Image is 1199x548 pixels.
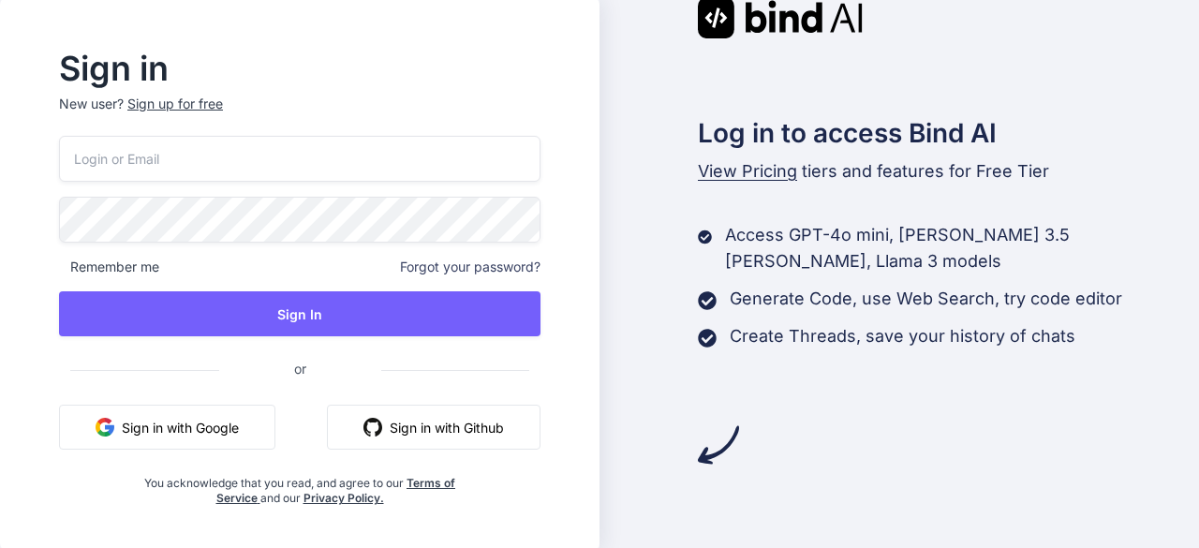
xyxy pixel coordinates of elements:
[219,346,381,392] span: or
[140,465,461,506] div: You acknowledge that you read, and agree to our and our
[698,161,797,181] span: View Pricing
[698,158,1199,185] p: tiers and features for Free Tier
[400,258,540,276] span: Forgot your password?
[303,491,384,505] a: Privacy Policy.
[698,424,739,466] img: arrow
[59,136,540,182] input: Login or Email
[127,95,223,113] div: Sign up for free
[59,405,275,450] button: Sign in with Google
[363,418,382,437] img: github
[216,476,456,505] a: Terms of Service
[59,53,540,83] h2: Sign in
[730,286,1122,312] p: Generate Code, use Web Search, try code editor
[327,405,540,450] button: Sign in with Github
[725,222,1199,274] p: Access GPT-4o mini, [PERSON_NAME] 3.5 [PERSON_NAME], Llama 3 models
[59,258,159,276] span: Remember me
[698,113,1199,153] h2: Log in to access Bind AI
[730,323,1075,349] p: Create Threads, save your history of chats
[59,291,540,336] button: Sign In
[59,95,540,136] p: New user?
[96,418,114,437] img: google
